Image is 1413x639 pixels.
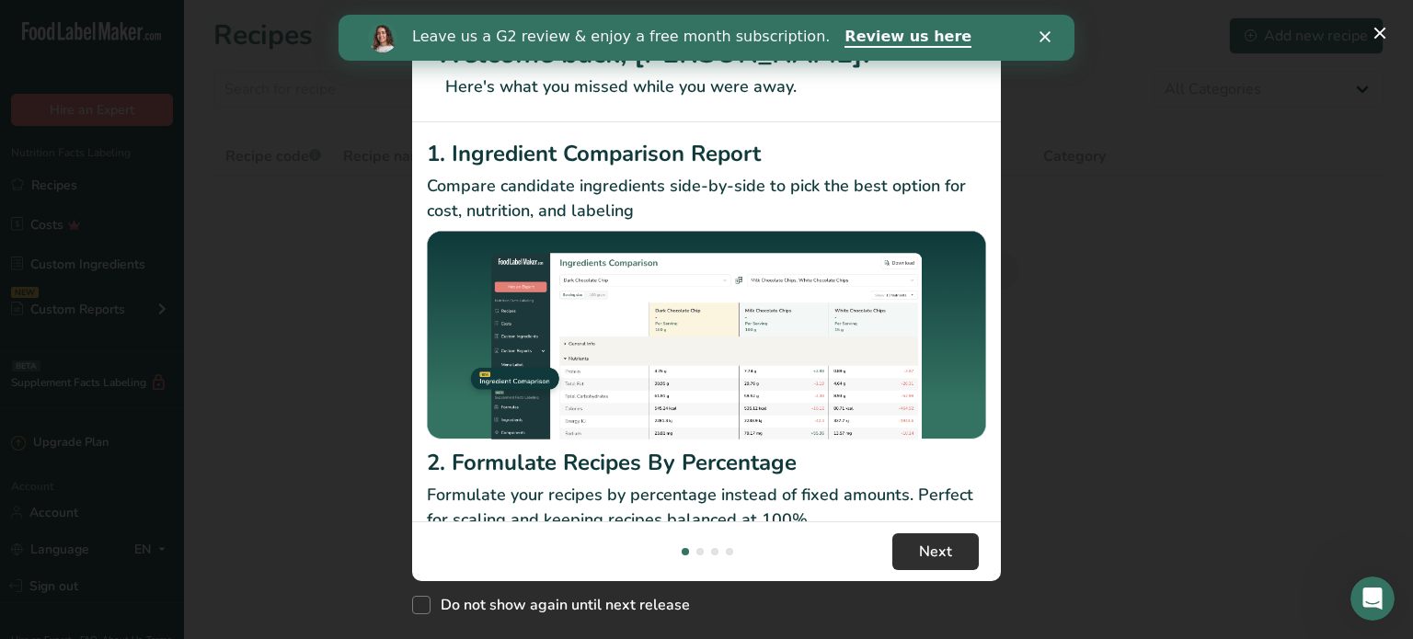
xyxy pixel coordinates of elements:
p: Formulate your recipes by percentage instead of fixed amounts. Perfect for scaling and keeping re... [427,483,986,532]
iframe: Intercom live chat [1350,576,1395,621]
span: Next [919,541,952,563]
p: Here's what you missed while you were away. [434,74,979,99]
img: Ingredient Comparison Report [427,231,986,439]
h2: 2. Formulate Recipes By Percentage [427,446,986,479]
div: Close [701,17,719,28]
h2: 1. Ingredient Comparison Report [427,137,986,170]
span: Do not show again until next release [431,596,690,614]
iframe: Intercom live chat banner [339,15,1074,61]
button: Next [892,533,979,570]
p: Compare candidate ingredients side-by-side to pick the best option for cost, nutrition, and labeling [427,174,986,223]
